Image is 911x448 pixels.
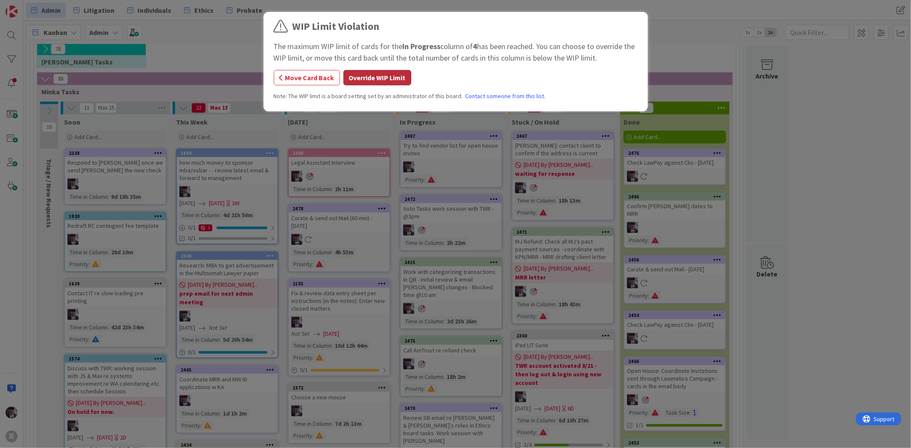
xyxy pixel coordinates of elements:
b: In Progress [403,41,441,51]
button: Move Card Back [274,70,340,85]
div: WIP Limit Violation [293,19,380,34]
b: 4 [473,41,477,51]
div: Note: The WIP limit is a board setting set by an administrator of this board. [274,92,638,101]
div: The maximum WIP limit of cards for the column of has been reached. You can choose to override the... [274,41,638,64]
span: Support [18,1,39,12]
button: Override WIP Limit [343,70,411,85]
a: Contact someone from this list. [466,92,546,101]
